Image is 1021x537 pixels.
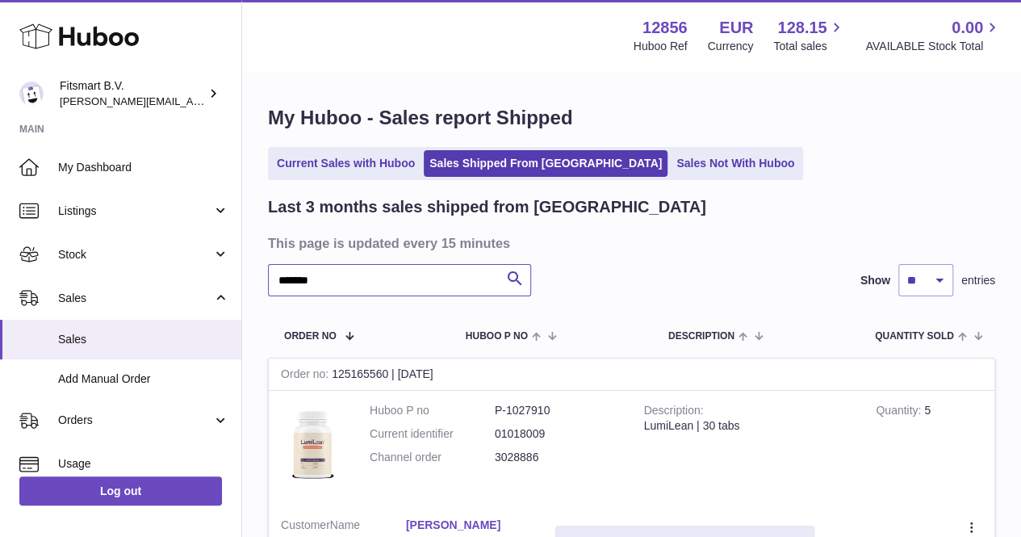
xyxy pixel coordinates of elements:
td: 5 [864,391,994,506]
span: Customer [281,518,330,531]
span: Stock [58,247,212,262]
span: 0.00 [952,17,983,39]
strong: 12856 [642,17,688,39]
div: Currency [708,39,754,54]
span: [PERSON_NAME][EMAIL_ADDRESS][DOMAIN_NAME] [60,94,324,107]
span: Orders [58,413,212,428]
span: Order No [284,331,337,342]
h1: My Huboo - Sales report Shipped [268,105,995,131]
span: AVAILABLE Stock Total [865,39,1002,54]
strong: Description [644,404,704,421]
div: Huboo Ref [634,39,688,54]
dt: Name [281,518,406,537]
a: 128.15 Total sales [773,17,845,54]
dt: Huboo P no [370,403,495,418]
span: 128.15 [777,17,826,39]
dt: Channel order [370,450,495,465]
a: [PERSON_NAME] [406,518,531,533]
div: Fitsmart B.V. [60,78,205,109]
span: My Dashboard [58,160,229,175]
span: Sales [58,291,212,306]
a: Log out [19,476,222,506]
span: Description [668,331,734,342]
dd: 3028886 [495,450,620,465]
dt: Current identifier [370,426,495,442]
label: Show [860,273,890,288]
dd: P-1027910 [495,403,620,418]
img: 1736787917.png [281,403,345,489]
span: entries [961,273,995,288]
strong: Order no [281,367,332,384]
a: 0.00 AVAILABLE Stock Total [865,17,1002,54]
div: 125165560 | [DATE] [269,359,994,391]
strong: Quantity [876,404,924,421]
h3: This page is updated every 15 minutes [268,234,991,252]
a: Current Sales with Huboo [271,150,421,177]
span: Huboo P no [466,331,528,342]
span: Quantity Sold [875,331,954,342]
span: Sales [58,332,229,347]
div: LumiLean | 30 tabs [644,418,852,434]
span: Listings [58,203,212,219]
span: Add Manual Order [58,371,229,387]
span: Usage [58,456,229,472]
a: Sales Not With Huboo [671,150,800,177]
a: Sales Shipped From [GEOGRAPHIC_DATA] [424,150,667,177]
span: Total sales [773,39,845,54]
dd: 01018009 [495,426,620,442]
img: jonathan@leaderoo.com [19,82,44,106]
strong: EUR [719,17,753,39]
h2: Last 3 months sales shipped from [GEOGRAPHIC_DATA] [268,196,706,218]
